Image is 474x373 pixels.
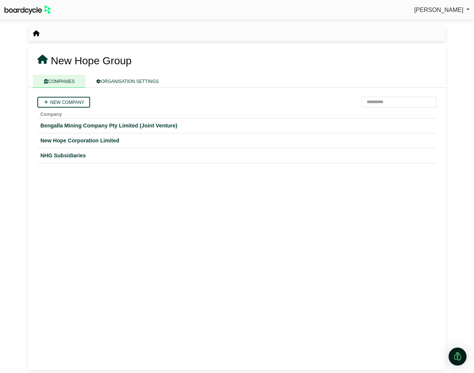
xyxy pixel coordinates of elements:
[449,348,467,366] div: Open Intercom Messenger
[33,29,40,38] nav: breadcrumb
[86,75,169,88] a: ORGANISATION SETTINGS
[37,97,90,108] a: New company
[40,121,434,130] a: Bengalla Mining Company Pty Limited (Joint Venture)
[414,5,470,15] a: [PERSON_NAME]
[40,151,434,160] a: NHG Subsidiaries
[414,7,464,13] span: [PERSON_NAME]
[33,75,86,88] a: COMPANIES
[4,5,51,15] img: BoardcycleBlackGreen-aaafeed430059cb809a45853b8cf6d952af9d84e6e89e1f1685b34bfd5cb7d64.svg
[51,55,132,67] span: New Hope Group
[37,108,437,118] th: Company
[40,136,434,145] a: New Hope Corporation Limited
